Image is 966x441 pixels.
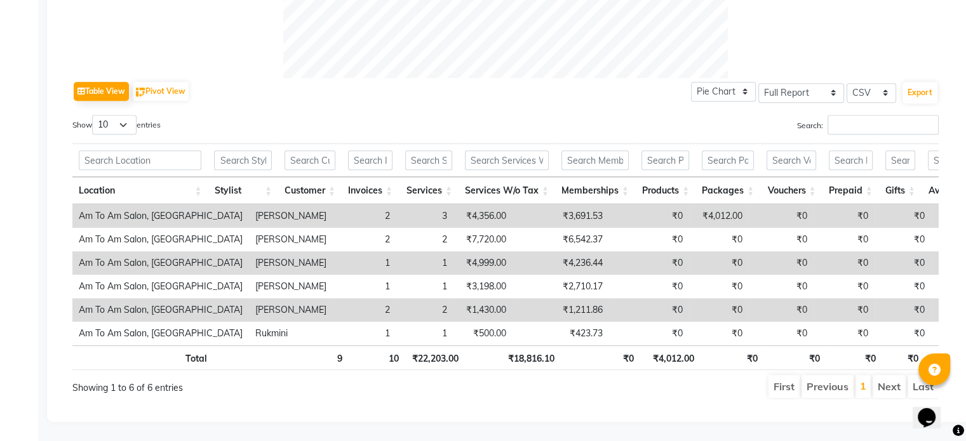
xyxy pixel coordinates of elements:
[875,251,931,275] td: ₹0
[79,150,201,170] input: Search Location
[822,177,879,204] th: Prepaid: activate to sort column ascending
[453,251,513,275] td: ₹4,999.00
[249,251,333,275] td: [PERSON_NAME]
[513,228,609,251] td: ₹6,542.37
[814,251,875,275] td: ₹0
[405,345,465,370] th: ₹22,203.00
[749,204,814,228] td: ₹0
[249,204,333,228] td: [PERSON_NAME]
[814,204,875,228] td: ₹0
[609,228,689,251] td: ₹0
[136,88,145,97] img: pivot.png
[689,228,749,251] td: ₹0
[453,228,513,251] td: ₹7,720.00
[453,275,513,298] td: ₹3,198.00
[333,251,396,275] td: 1
[609,251,689,275] td: ₹0
[635,177,695,204] th: Products: activate to sort column ascending
[453,204,513,228] td: ₹4,356.00
[561,150,629,170] input: Search Memberships
[453,322,513,345] td: ₹500.00
[609,322,689,345] td: ₹0
[465,345,560,370] th: ₹18,816.10
[902,82,937,103] button: Export
[285,150,335,170] input: Search Customer
[875,204,931,228] td: ₹0
[72,374,422,395] div: Showing 1 to 6 of 6 entries
[72,204,249,228] td: Am To Am Salon, [GEOGRAPHIC_DATA]
[749,322,814,345] td: ₹0
[513,251,609,275] td: ₹4,236.44
[333,228,396,251] td: 2
[459,177,555,204] th: Services W/o Tax: activate to sort column ascending
[513,298,609,322] td: ₹1,211.86
[689,275,749,298] td: ₹0
[689,251,749,275] td: ₹0
[561,345,640,370] th: ₹0
[249,275,333,298] td: [PERSON_NAME]
[513,322,609,345] td: ₹423.73
[609,275,689,298] td: ₹0
[333,275,396,298] td: 1
[875,228,931,251] td: ₹0
[513,204,609,228] td: ₹3,691.53
[764,345,826,370] th: ₹0
[695,177,760,204] th: Packages: activate to sort column ascending
[828,115,939,135] input: Search:
[513,275,609,298] td: ₹2,710.17
[72,322,249,345] td: Am To Am Salon, [GEOGRAPHIC_DATA]
[74,82,129,101] button: Table View
[72,345,213,370] th: Total
[689,298,749,322] td: ₹0
[689,204,749,228] td: ₹4,012.00
[829,150,873,170] input: Search Prepaid
[826,345,882,370] th: ₹0
[882,345,924,370] th: ₹0
[875,322,931,345] td: ₹0
[749,251,814,275] td: ₹0
[333,322,396,345] td: 1
[278,177,342,204] th: Customer: activate to sort column ascending
[814,322,875,345] td: ₹0
[214,150,271,170] input: Search Stylist
[72,177,208,204] th: Location: activate to sort column ascending
[885,150,915,170] input: Search Gifts
[702,150,754,170] input: Search Packages
[641,150,689,170] input: Search Products
[249,322,333,345] td: Rukmini
[396,204,453,228] td: 3
[405,150,452,170] input: Search Services
[465,150,549,170] input: Search Services W/o Tax
[249,228,333,251] td: [PERSON_NAME]
[875,298,931,322] td: ₹0
[208,177,278,204] th: Stylist: activate to sort column ascending
[72,115,161,135] label: Show entries
[333,298,396,322] td: 2
[72,298,249,322] td: Am To Am Salon, [GEOGRAPHIC_DATA]
[396,322,453,345] td: 1
[814,298,875,322] td: ₹0
[749,275,814,298] td: ₹0
[92,115,137,135] select: Showentries
[640,345,700,370] th: ₹4,012.00
[133,82,189,101] button: Pivot View
[348,345,405,370] th: 10
[285,345,348,370] th: 9
[453,298,513,322] td: ₹1,430.00
[767,150,815,170] input: Search Vouchers
[72,251,249,275] td: Am To Am Salon, [GEOGRAPHIC_DATA]
[879,177,922,204] th: Gifts: activate to sort column ascending
[396,298,453,322] td: 2
[342,177,399,204] th: Invoices: activate to sort column ascending
[609,204,689,228] td: ₹0
[72,275,249,298] td: Am To Am Salon, [GEOGRAPHIC_DATA]
[333,204,396,228] td: 2
[760,177,822,204] th: Vouchers: activate to sort column ascending
[814,228,875,251] td: ₹0
[609,298,689,322] td: ₹0
[689,322,749,345] td: ₹0
[875,275,931,298] td: ₹0
[396,275,453,298] td: 1
[396,251,453,275] td: 1
[814,275,875,298] td: ₹0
